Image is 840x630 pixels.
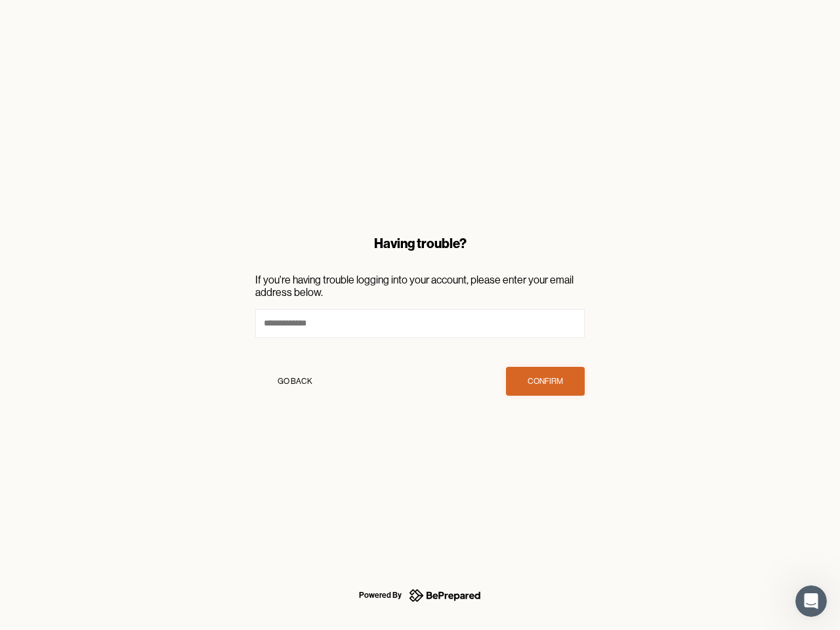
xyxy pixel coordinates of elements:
button: Go Back [255,367,334,396]
div: Go Back [278,375,312,388]
iframe: Intercom live chat [795,585,827,617]
button: Confirm [506,367,585,396]
div: Confirm [528,375,563,388]
div: Powered By [359,587,402,603]
p: If you're having trouble logging into your account, please enter your email address below. [255,274,585,299]
div: Having trouble? [255,234,585,253]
